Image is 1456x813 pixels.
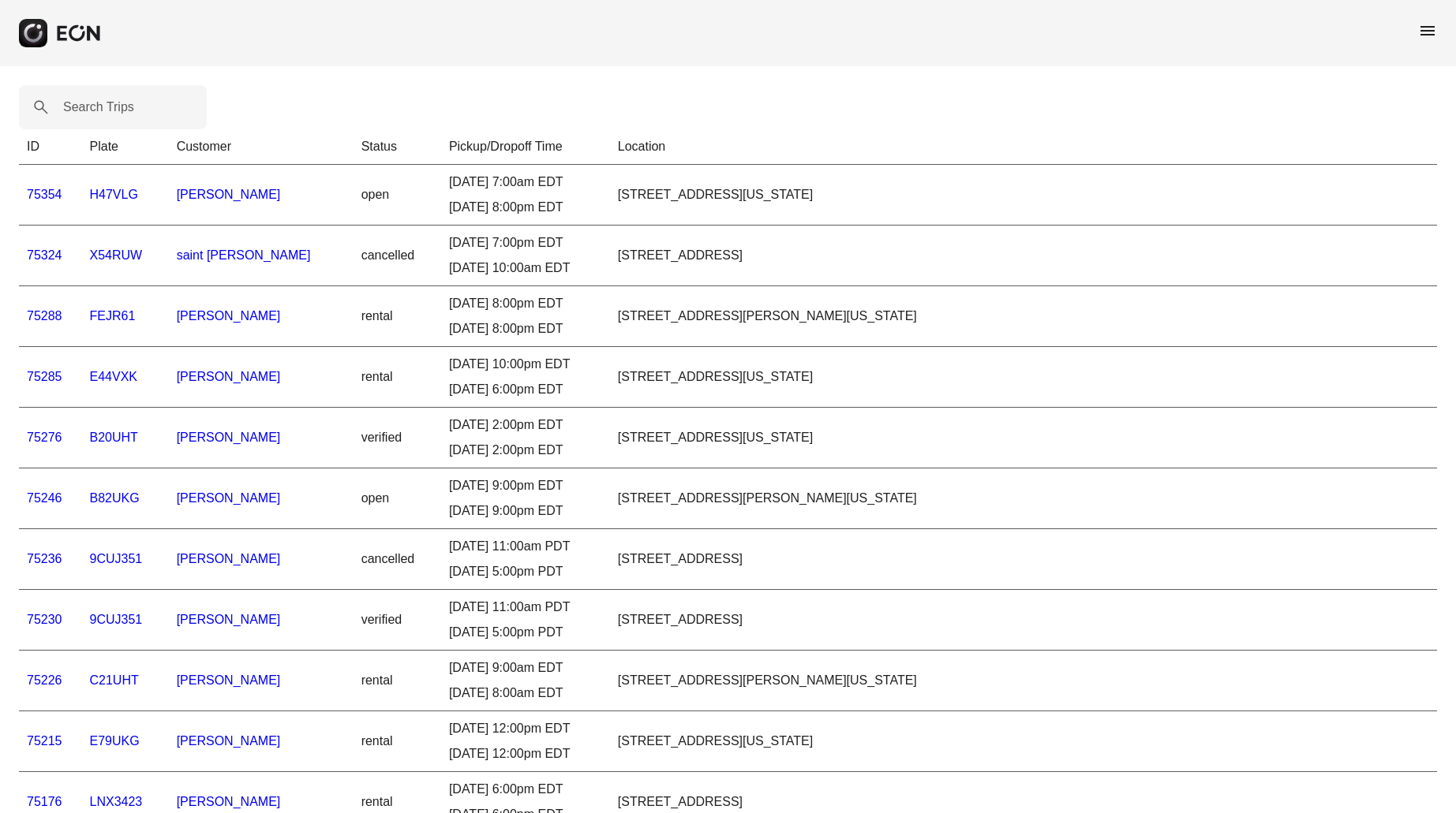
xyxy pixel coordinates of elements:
td: cancelled [354,529,441,590]
td: [STREET_ADDRESS] [610,226,1437,286]
td: [STREET_ADDRESS] [610,590,1437,651]
a: 75236 [27,552,62,565]
td: verified [354,408,441,468]
th: ID [19,129,82,165]
td: [STREET_ADDRESS][US_STATE] [610,165,1437,226]
div: [DATE] 8:00pm EDT [449,294,602,313]
td: rental [354,347,441,408]
a: [PERSON_NAME] [177,613,281,626]
td: open [354,165,441,226]
a: 75176 [27,795,62,808]
a: [PERSON_NAME] [177,491,281,505]
div: [DATE] 7:00pm EDT [449,233,602,252]
a: 75226 [27,673,62,687]
a: 75354 [27,188,62,201]
th: Customer [169,129,354,165]
a: X54RUW [90,248,143,262]
a: LNX3423 [90,795,143,808]
td: [STREET_ADDRESS][PERSON_NAME][US_STATE] [610,468,1437,529]
div: [DATE] 8:00pm EDT [449,319,602,338]
a: 75288 [27,309,62,323]
a: 75276 [27,431,62,444]
div: [DATE] 8:00am EDT [449,684,602,703]
div: [DATE] 6:00pm EDT [449,380,602,399]
a: B82UKG [90,491,140,505]
th: Status [354,129,441,165]
span: menu [1418,21,1437,40]
td: [STREET_ADDRESS][PERSON_NAME][US_STATE] [610,286,1437,347]
div: [DATE] 6:00pm EDT [449,780,602,799]
div: [DATE] 2:00pm EDT [449,416,602,434]
a: saint [PERSON_NAME] [177,248,311,262]
a: [PERSON_NAME] [177,370,281,383]
td: verified [354,590,441,651]
div: [DATE] 12:00pm EDT [449,744,602,763]
div: [DATE] 9:00pm EDT [449,476,602,495]
a: E79UKG [90,734,140,748]
td: [STREET_ADDRESS][PERSON_NAME][US_STATE] [610,651,1437,711]
div: [DATE] 9:00pm EDT [449,502,602,520]
td: [STREET_ADDRESS][US_STATE] [610,711,1437,772]
td: rental [354,651,441,711]
a: 9CUJ351 [90,552,143,565]
a: [PERSON_NAME] [177,673,281,687]
a: [PERSON_NAME] [177,431,281,444]
div: [DATE] 5:00pm PDT [449,562,602,581]
a: 75246 [27,491,62,505]
div: [DATE] 12:00pm EDT [449,719,602,738]
td: open [354,468,441,529]
a: 75230 [27,613,62,626]
a: [PERSON_NAME] [177,309,281,323]
a: [PERSON_NAME] [177,795,281,808]
th: Pickup/Dropoff Time [441,129,610,165]
div: [DATE] 5:00pm PDT [449,623,602,642]
div: [DATE] 10:00am EDT [449,259,602,278]
div: [DATE] 8:00pm EDT [449,198,602,217]
a: C21UHT [90,673,139,687]
td: rental [354,711,441,772]
th: Plate [82,129,169,165]
td: [STREET_ADDRESS][US_STATE] [610,408,1437,468]
a: FEJR61 [90,309,136,323]
a: 75215 [27,734,62,748]
a: 75324 [27,248,62,262]
td: [STREET_ADDRESS] [610,529,1437,590]
div: [DATE] 11:00am PDT [449,598,602,617]
a: [PERSON_NAME] [177,734,281,748]
td: rental [354,286,441,347]
a: 9CUJ351 [90,613,143,626]
td: [STREET_ADDRESS][US_STATE] [610,347,1437,408]
label: Search Trips [63,98,134,117]
div: [DATE] 9:00am EDT [449,658,602,677]
div: [DATE] 7:00am EDT [449,173,602,192]
div: [DATE] 11:00am PDT [449,537,602,556]
a: [PERSON_NAME] [177,188,281,201]
div: [DATE] 2:00pm EDT [449,441,602,460]
a: H47VLG [90,188,138,201]
td: cancelled [354,226,441,286]
a: E44VXK [90,370,137,383]
a: 75285 [27,370,62,383]
th: Location [610,129,1437,165]
div: [DATE] 10:00pm EDT [449,355,602,374]
a: B20UHT [90,431,138,444]
a: [PERSON_NAME] [177,552,281,565]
